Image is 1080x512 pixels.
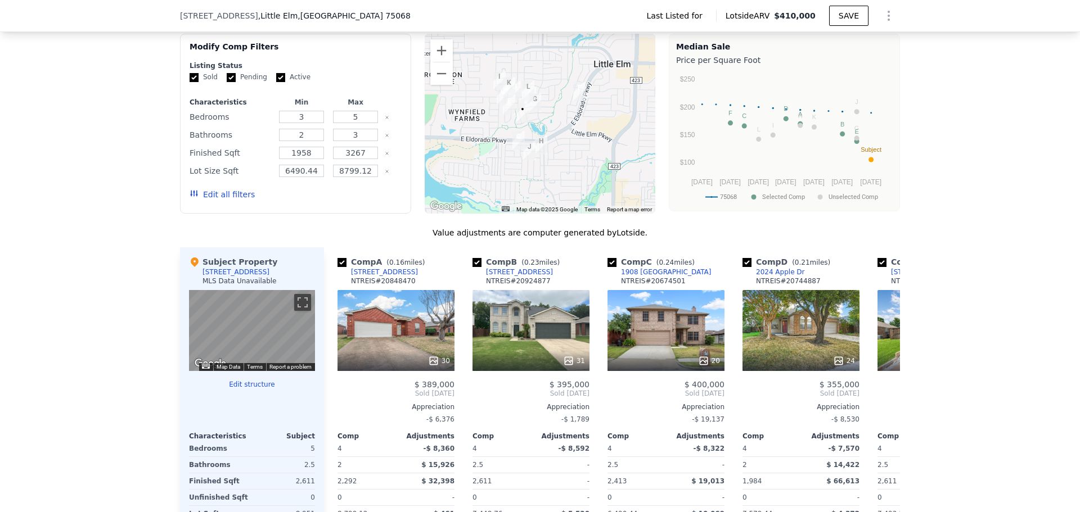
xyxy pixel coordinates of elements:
[742,389,859,398] span: Sold [DATE]
[189,441,250,456] div: Bedrooms
[795,259,810,266] span: 0.21
[337,432,396,441] div: Comp
[694,445,724,452] span: -$ 8,322
[472,402,589,411] div: Appreciation
[385,133,389,138] button: Clear
[428,355,450,366] div: 30
[389,259,404,266] span: 0.16
[337,389,454,398] span: Sold [DATE]
[217,363,240,371] button: Map Data
[533,473,589,489] div: -
[607,256,699,268] div: Comp C
[680,158,695,166] text: $100
[385,115,389,120] button: Clear
[298,11,411,20] span: , [GEOGRAPHIC_DATA] 75068
[385,169,389,174] button: Clear
[680,131,695,139] text: $150
[756,268,805,277] div: 2024 Apple Dr
[516,206,578,212] span: Map data ©2025 Google
[680,75,695,83] text: $250
[621,277,686,286] div: NTREIS # 20674501
[676,68,893,209] div: A chart.
[227,73,267,82] label: Pending
[189,490,250,505] div: Unfinished Sqft
[472,432,531,441] div: Comp
[607,402,724,411] div: Appreciation
[472,477,492,485] span: 2,611
[854,128,858,135] text: E
[189,380,315,389] button: Edit structure
[742,493,747,501] span: 0
[516,103,529,123] div: 2301 Basswood Dr
[775,178,796,186] text: [DATE]
[877,457,934,473] div: 2.5
[607,477,627,485] span: 2,413
[190,145,272,161] div: Finished Sqft
[524,87,536,106] div: 2213 Hickory Dr
[607,389,724,398] span: Sold [DATE]
[192,356,229,371] a: Open this area in Google Maps (opens a new window)
[269,364,312,370] a: Report a problem
[787,259,835,266] span: ( miles)
[563,355,585,366] div: 31
[607,432,666,441] div: Comp
[189,457,250,473] div: Bathrooms
[826,461,859,469] span: $ 14,422
[829,6,868,26] button: SAVE
[831,178,853,186] text: [DATE]
[472,389,589,398] span: Sold [DATE]
[337,256,429,268] div: Comp A
[502,206,510,211] button: Keyboard shortcuts
[252,432,315,441] div: Subject
[742,402,859,411] div: Appreciation
[427,199,465,214] img: Google
[742,432,801,441] div: Comp
[522,81,534,100] div: 2428 Cherry Dr
[190,41,402,61] div: Modify Comp Filters
[523,141,535,160] div: 2021 Falls Creek Dr
[801,432,859,441] div: Adjustments
[497,86,509,105] div: 2416 Dogwood Dr
[803,490,859,505] div: -
[189,256,277,268] div: Subject Property
[742,445,747,452] span: 4
[607,445,612,452] span: 4
[254,457,315,473] div: 2.5
[398,490,454,505] div: -
[820,380,859,389] span: $ 355,000
[508,81,521,100] div: 2024 Apple Dr
[676,52,893,68] div: Price per Square Foot
[180,10,258,21] span: [STREET_ADDRESS]
[698,355,720,366] div: 20
[720,193,737,201] text: 75068
[676,41,893,52] div: Median Sale
[784,105,788,112] text: D
[621,268,712,277] div: 1908 [GEOGRAPHIC_DATA]
[798,112,803,119] text: H
[277,98,326,107] div: Min
[493,71,506,90] div: 1909 Peppertree Dr
[855,98,858,105] text: J
[833,355,855,366] div: 24
[877,493,882,501] span: 0
[840,121,844,128] text: B
[517,259,564,266] span: ( miles)
[337,477,357,485] span: 2,292
[294,294,311,311] button: Toggle fullscreen view
[691,178,713,186] text: [DATE]
[607,493,612,501] span: 0
[258,10,411,21] span: , Little Elm
[189,432,252,441] div: Characteristics
[254,473,315,489] div: 2,611
[877,411,994,427] div: -
[877,4,900,27] button: Show Options
[742,477,762,485] span: 1,984
[190,189,255,200] button: Edit all filters
[607,206,652,212] a: Report a map error
[190,98,272,107] div: Characteristics
[421,461,454,469] span: $ 15,926
[202,364,210,369] button: Keyboard shortcuts
[472,457,529,473] div: 2.5
[430,62,453,85] button: Zoom out
[472,268,553,277] a: [STREET_ADDRESS]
